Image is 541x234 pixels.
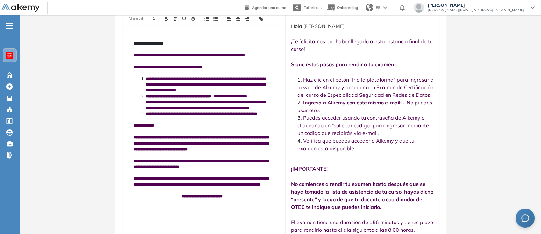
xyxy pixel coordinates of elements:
a: Agendar una demo [245,3,286,11]
p: Hola [PERSON_NAME], [291,22,434,30]
button: Onboarding [327,1,358,15]
strong: Ingresa a Alkemy con este mismo e-mail: . [303,99,404,106]
span: [PERSON_NAME] [428,3,524,8]
span: Haz clic en el botón "Ir a la plataforma" para ingresar a la web de Alkemy y acceder a tu Examen ... [297,76,434,98]
strong: Sigue estos pasos para rendir a tu examen: [291,61,395,67]
span: Tutoriales [304,5,322,10]
span: Agendar una demo [252,5,286,10]
span: message [521,214,529,222]
span: Puedes acceder usando tu contraseña de Alkemy o cliqueando en “solicitar código” para ingresar me... [297,115,429,136]
span: El examen tiene una duración de 156 minutos y tienes plazo para rendirlo hasta el día siguiente a... [291,219,433,233]
img: arrow [383,6,387,9]
span: ES [376,5,381,11]
img: Logo [1,4,39,12]
span: Verifica que puedes acceder a Alkemy y que tu examen está disponible. [297,138,414,152]
strong: ¡IMPORTANTE! [291,166,328,172]
span: Onboarding [337,5,358,10]
span: ¡Te felicitamos por haber llegado a esta instancia final de tu curso! [291,38,433,52]
img: https://assets.alkemy.org/workspaces/620/d203e0be-08f6-444b-9eae-a92d815a506f.png [7,53,12,58]
i: - [6,25,13,26]
span: [PERSON_NAME][EMAIL_ADDRESS][DOMAIN_NAME] [428,8,524,13]
strong: No comiences a rendir tu examen hasta después que se haya tomado la lista de asistencia de tu cur... [291,181,433,210]
img: world [366,4,373,11]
